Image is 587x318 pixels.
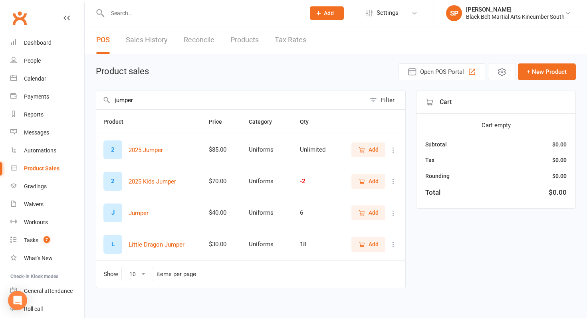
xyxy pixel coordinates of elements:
[249,209,286,216] div: Uniforms
[10,124,84,142] a: Messages
[300,117,317,126] button: Qty
[10,300,84,318] a: Roll call
[300,146,329,153] div: Unlimited
[129,208,149,218] button: Jumper
[10,106,84,124] a: Reports
[230,26,259,54] a: Products
[157,271,196,278] div: items per page
[324,10,334,16] span: Add
[24,306,43,312] div: Roll call
[10,231,84,249] a: Tasks 7
[10,178,84,196] a: Gradings
[209,178,234,185] div: $70.00
[351,174,385,188] button: Add
[129,240,184,249] button: Little Dragon Jumper
[209,209,234,216] div: $40.00
[10,160,84,178] a: Product Sales
[249,117,281,126] button: Category
[103,172,122,191] div: Set product image
[24,147,56,154] div: Automations
[10,52,84,70] a: People
[209,117,231,126] button: Price
[24,237,38,243] div: Tasks
[10,249,84,267] a: What's New
[10,196,84,213] a: Waivers
[381,95,395,105] div: Filter
[300,119,317,125] span: Qty
[103,117,132,126] button: Product
[351,142,385,157] button: Add
[209,146,234,153] div: $85.00
[300,178,329,185] div: -2
[552,140,567,149] div: $0.00
[24,219,48,225] div: Workouts
[10,8,30,28] a: Clubworx
[129,177,176,186] button: 2025 Kids Jumper
[96,91,366,109] input: Search products by name, or scan product code
[249,241,286,248] div: Uniforms
[24,129,49,136] div: Messages
[24,111,44,118] div: Reports
[10,142,84,160] a: Automations
[552,172,567,180] div: $0.00
[249,119,281,125] span: Category
[24,75,46,82] div: Calendar
[10,88,84,106] a: Payments
[103,119,132,125] span: Product
[24,165,59,172] div: Product Sales
[425,172,450,180] div: Rounding
[310,6,344,20] button: Add
[369,177,379,186] span: Add
[24,183,47,190] div: Gradings
[446,5,462,21] div: SP
[300,241,329,248] div: 18
[10,34,84,52] a: Dashboard
[103,267,196,281] div: Show
[96,67,149,76] h1: Product sales
[24,288,73,294] div: General attendance
[369,145,379,154] span: Add
[8,291,27,310] div: Open Intercom Messenger
[24,40,52,46] div: Dashboard
[126,26,168,54] a: Sales History
[103,203,122,222] div: Set product image
[351,237,385,251] button: Add
[425,120,567,130] div: Cart empty
[366,91,405,109] button: Filter
[416,91,575,114] div: Cart
[518,63,576,80] button: + New Product
[275,26,306,54] a: Tax Rates
[420,67,464,77] span: Open POS Portal
[184,26,214,54] a: Reconcile
[24,255,53,261] div: What's New
[44,236,50,243] span: 7
[129,145,163,155] button: 2025 Jumper
[103,140,122,159] div: Set product image
[425,156,434,164] div: Tax
[398,63,486,80] button: Open POS Portal
[96,26,110,54] a: POS
[249,178,286,185] div: Uniforms
[369,240,379,249] span: Add
[105,8,299,19] input: Search...
[425,187,440,198] div: Total
[209,241,234,248] div: $30.00
[377,4,399,22] span: Settings
[10,213,84,231] a: Workouts
[549,187,567,198] div: $0.00
[552,156,567,164] div: $0.00
[249,146,286,153] div: Uniforms
[466,6,565,13] div: [PERSON_NAME]
[351,205,385,220] button: Add
[10,70,84,88] a: Calendar
[209,119,231,125] span: Price
[425,140,447,149] div: Subtotal
[10,282,84,300] a: General attendance kiosk mode
[24,201,44,207] div: Waivers
[466,13,565,20] div: Black Belt Martial Arts Kincumber South
[103,235,122,254] div: Set product image
[369,208,379,217] span: Add
[24,57,41,64] div: People
[300,209,329,216] div: 6
[24,93,49,100] div: Payments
